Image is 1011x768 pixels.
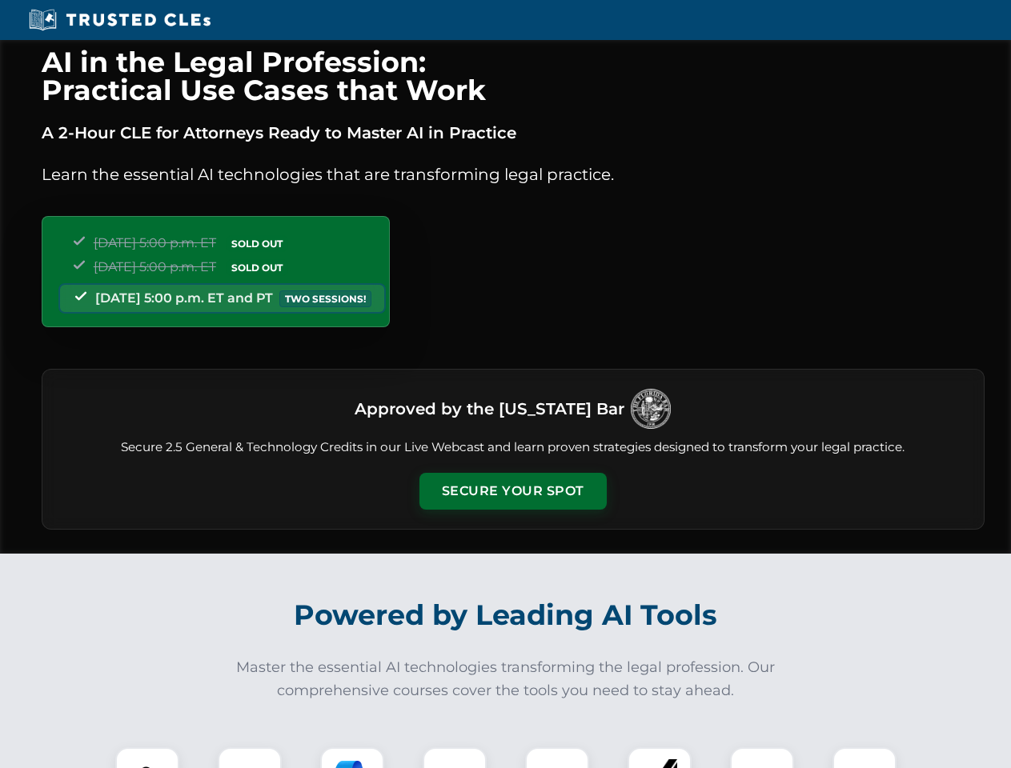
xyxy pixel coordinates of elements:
img: Logo [631,389,671,429]
img: Trusted CLEs [24,8,215,32]
p: Learn the essential AI technologies that are transforming legal practice. [42,162,985,187]
span: [DATE] 5:00 p.m. ET [94,259,216,274]
p: Master the essential AI technologies transforming the legal profession. Our comprehensive courses... [226,656,786,702]
button: Secure Your Spot [419,473,607,510]
h2: Powered by Leading AI Tools [62,587,949,643]
span: [DATE] 5:00 p.m. ET [94,235,216,250]
span: SOLD OUT [226,235,288,252]
p: Secure 2.5 General & Technology Credits in our Live Webcast and learn proven strategies designed ... [62,438,965,457]
h3: Approved by the [US_STATE] Bar [355,394,624,423]
p: A 2-Hour CLE for Attorneys Ready to Master AI in Practice [42,120,985,146]
span: SOLD OUT [226,259,288,276]
h1: AI in the Legal Profession: Practical Use Cases that Work [42,48,985,104]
